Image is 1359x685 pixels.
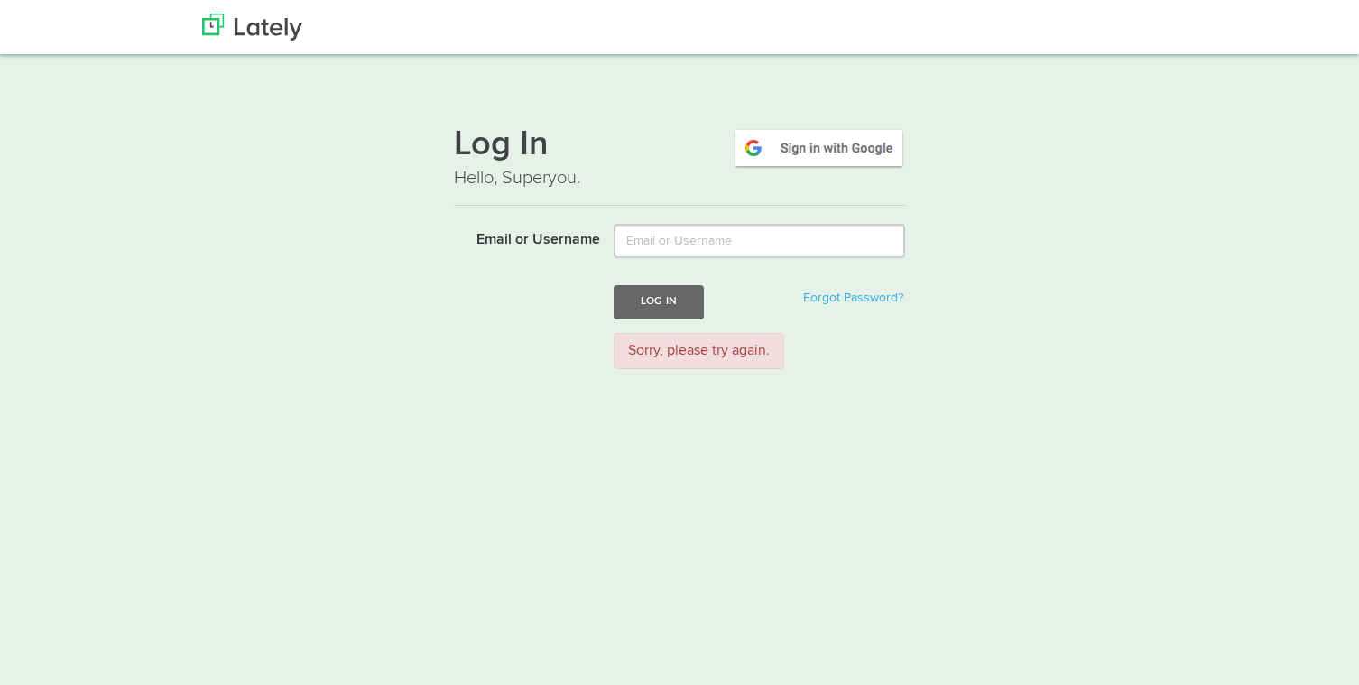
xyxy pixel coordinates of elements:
button: Log In [614,285,704,319]
p: Hello, Superyou. [454,165,905,191]
input: Email or Username [614,224,905,258]
div: Sorry, please try again. [614,333,784,370]
a: Forgot Password? [803,292,903,304]
img: Lately [202,14,302,41]
img: google-signin.png [733,127,905,169]
label: Email or Username [440,224,600,251]
h1: Log In [454,127,905,165]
